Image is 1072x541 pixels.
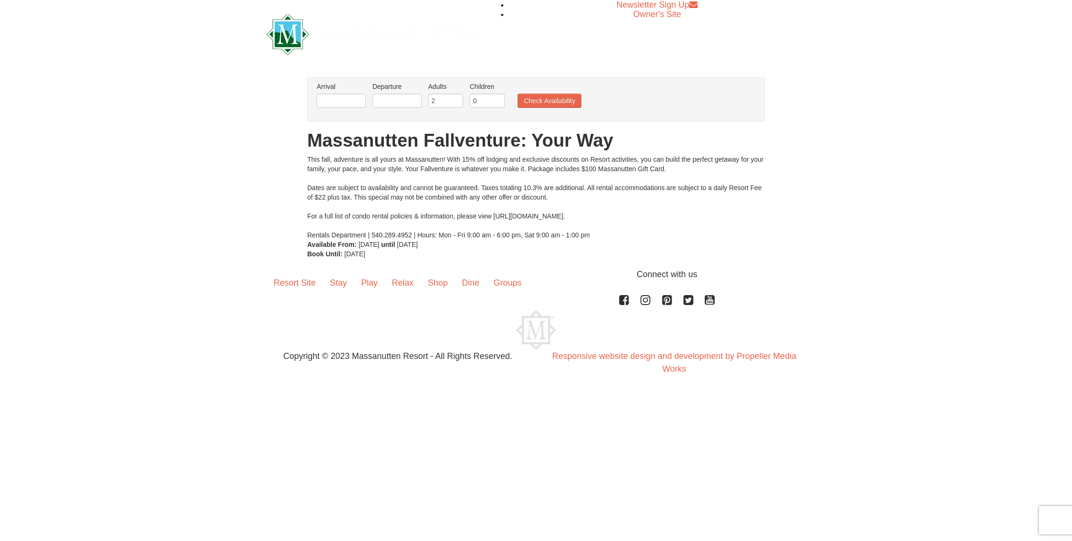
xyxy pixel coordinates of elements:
[307,250,343,258] strong: Book Until:
[455,268,486,297] a: Dine
[428,82,463,91] label: Adults
[267,268,323,297] a: Resort Site
[486,268,528,297] a: Groups
[385,268,421,297] a: Relax
[552,351,796,374] a: Responsive website design and development by Propeller Media Works
[259,350,536,363] p: Copyright © 2023 Massanutten Resort - All Rights Reserved.
[372,82,422,91] label: Departure
[518,94,581,108] button: Check Availability
[267,22,483,44] a: Massanutten Resort
[470,82,505,91] label: Children
[307,131,765,150] h1: Massanutten Fallventure: Your Way
[421,268,455,297] a: Shop
[633,9,681,19] a: Owner's Site
[267,268,805,281] p: Connect with us
[267,14,483,55] img: Massanutten Resort Logo
[381,241,395,248] strong: until
[345,250,365,258] span: [DATE]
[307,241,357,248] strong: Available From:
[358,241,379,248] span: [DATE]
[317,82,366,91] label: Arrival
[323,268,354,297] a: Stay
[307,155,765,240] div: This fall, adventure is all yours at Massanutten! With 15% off lodging and exclusive discounts on...
[354,268,385,297] a: Play
[397,241,418,248] span: [DATE]
[516,310,556,350] img: Massanutten Resort Logo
